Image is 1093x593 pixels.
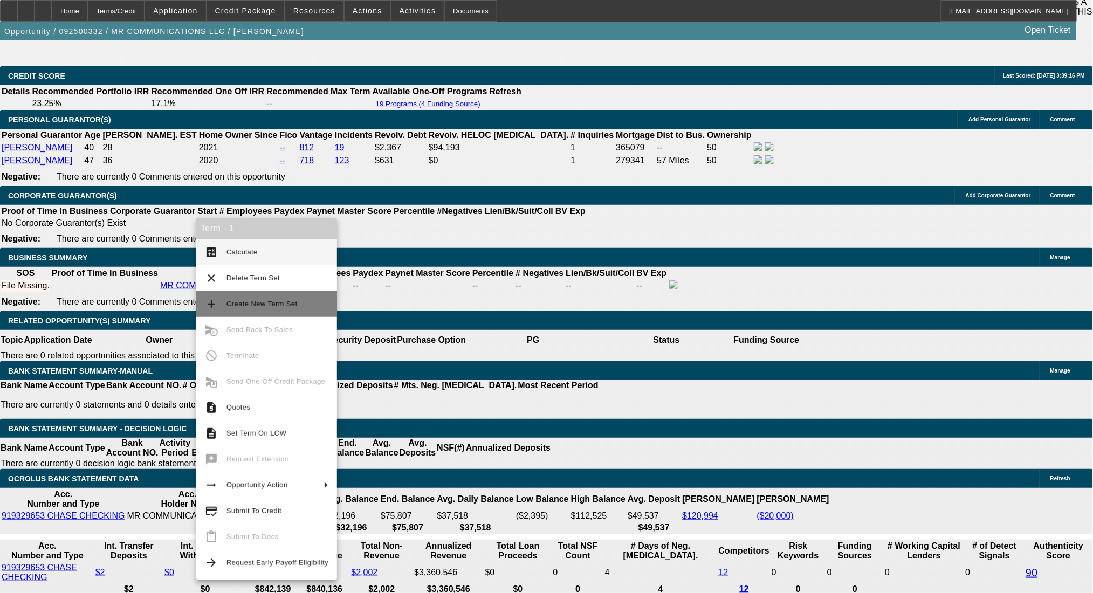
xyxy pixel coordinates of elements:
td: 0 [827,562,883,583]
td: 40 [84,142,101,154]
b: #Negatives [437,206,483,216]
a: 812 [300,143,314,152]
th: Proof of Time In Business [51,268,159,279]
span: Last Scored: [DATE] 3:39:16 PM [1003,73,1085,79]
th: # Working Capital Lenders [884,541,964,561]
span: Add Corporate Guarantor [966,192,1031,198]
a: $2,002 [351,568,377,577]
b: Ownership [707,130,752,140]
b: Paydex [353,268,383,278]
span: Delete Term Set [226,274,280,282]
b: Negative: [2,297,40,306]
th: End. Balance [380,489,435,509]
th: NSF(#) [436,438,465,458]
td: 0 [771,562,826,583]
td: 36 [102,155,197,167]
img: facebook-icon.png [754,142,762,151]
th: Recommended Portfolio IRR [31,86,149,97]
td: 0 [553,562,603,583]
td: 47 [84,155,101,167]
td: 28 [102,142,197,154]
th: Total Non-Revenue [350,541,413,561]
th: Available One-Off Programs [372,86,488,97]
th: $32,196 [324,522,379,533]
th: $49,537 [627,522,680,533]
th: $37,518 [436,522,514,533]
td: ($2,395) [515,511,569,521]
td: 50 [706,155,752,167]
th: Bank Account NO. [106,438,159,458]
td: 57 Miles [657,155,706,167]
button: Credit Package [207,1,284,21]
th: End. Balance [331,438,365,458]
div: File Missing. [2,281,50,291]
a: 90 [1026,567,1038,578]
td: 23.25% [31,98,149,109]
img: linkedin-icon.png [765,155,774,164]
b: # Inquiries [570,130,614,140]
th: Beg. Balance [324,489,379,509]
span: PERSONAL GUARANTOR(S) [8,115,111,124]
td: -- [266,98,371,109]
span: There are currently 0 Comments entered on this opportunity [57,234,285,243]
div: -- [472,281,513,291]
mat-icon: calculate [205,246,218,259]
th: Beg. Balance [191,438,225,458]
th: Authenticity Score [1026,541,1092,561]
td: $75,807 [380,511,435,521]
b: Paynet Master Score [307,206,391,216]
a: -- [280,156,286,165]
td: 279341 [616,155,656,167]
td: $37,518 [436,511,514,521]
span: Refresh [1050,475,1070,481]
td: $0 [428,155,569,167]
b: Lien/Bk/Suit/Coll [566,268,634,278]
a: $120,994 [682,511,718,520]
th: Security Deposit [327,330,396,350]
mat-icon: arrow_forward [205,556,218,569]
button: Activities [391,1,444,21]
td: $112,525 [570,511,626,521]
b: Percentile [472,268,513,278]
a: 718 [300,156,314,165]
button: Actions [345,1,390,21]
span: There are currently 0 Comments entered on this opportunity [57,297,285,306]
td: $0 [485,562,552,583]
div: -- [386,281,470,291]
th: Acc. Number and Type [1,489,126,509]
b: Corporate Guarantor [110,206,195,216]
td: 0 [965,562,1025,583]
td: 17.1% [150,98,265,109]
b: [PERSON_NAME]. EST [103,130,197,140]
b: Vantage [300,130,333,140]
a: 123 [335,156,349,165]
th: Avg. Deposits [399,438,437,458]
th: Acc. Number and Type [1,541,94,561]
th: Status [600,330,733,350]
b: # Employees [219,206,272,216]
b: Incidents [335,130,373,140]
mat-icon: description [205,427,218,440]
span: Quotes [226,403,250,411]
span: Opportunity Action [226,481,288,489]
span: RELATED OPPORTUNITY(S) SUMMARY [8,316,150,325]
th: Refresh [489,86,523,97]
mat-icon: request_quote [205,401,218,414]
a: $0 [164,568,174,577]
span: Resources [293,6,335,15]
button: 19 Programs (4 Funding Source) [373,99,484,108]
th: Low Balance [515,489,569,509]
b: Mortgage [616,130,655,140]
th: Recommended One Off IRR [150,86,265,97]
th: SOS [1,268,50,279]
span: Create New Term Set [226,300,298,308]
th: # Of Periods [182,380,234,391]
span: 2020 [199,156,218,165]
span: Comment [1050,116,1075,122]
b: Start [197,206,217,216]
td: -- [565,280,635,292]
b: Negative: [2,172,40,181]
th: Competitors [718,541,770,561]
span: Bank Statement Summary - Decision Logic [8,424,187,433]
span: BANK STATEMENT SUMMARY-MANUAL [8,367,153,375]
